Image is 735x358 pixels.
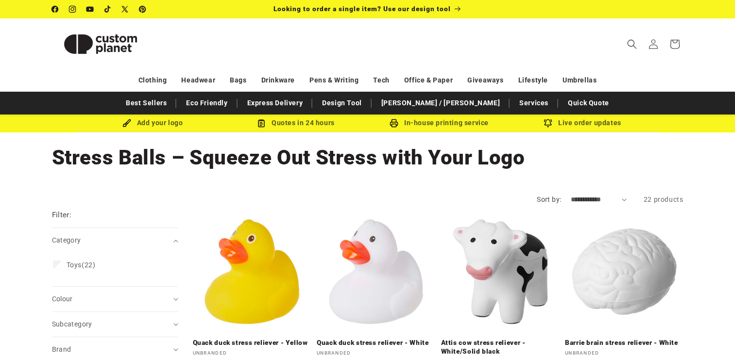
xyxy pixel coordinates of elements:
a: Services [514,95,553,112]
a: Office & Paper [404,72,453,89]
div: In-house printing service [368,117,511,129]
span: Subcategory [52,320,92,328]
span: (22) [67,260,96,269]
img: Order Updates Icon [257,119,266,128]
div: Quotes in 24 hours [224,117,368,129]
span: Toys [67,261,82,269]
label: Sort by: [537,195,561,203]
a: Tech [373,72,389,89]
img: Brush Icon [122,119,131,128]
span: 22 products [644,195,684,203]
summary: Category (0 selected) [52,228,178,253]
a: Headwear [181,72,215,89]
a: Bags [230,72,246,89]
a: Umbrellas [563,72,597,89]
a: Pens & Writing [309,72,359,89]
a: Express Delivery [242,95,308,112]
a: Lifestyle [518,72,548,89]
div: Live order updates [511,117,654,129]
summary: Search [621,33,643,55]
img: In-house printing [390,119,398,128]
a: [PERSON_NAME] / [PERSON_NAME] [376,95,505,112]
a: Eco Friendly [181,95,232,112]
a: Barrie brain stress reliever - White [565,339,684,347]
h1: Stress Balls – Squeeze Out Stress with Your Logo [52,145,684,171]
span: Brand [52,345,71,353]
a: Clothing [138,72,167,89]
img: Custom Planet [52,22,149,66]
a: Attis cow stress reliever - White/Solid black [441,339,560,356]
div: Add your logo [81,117,224,129]
a: Drinkware [261,72,295,89]
a: Custom Planet [48,18,153,69]
a: Giveaways [467,72,503,89]
summary: Subcategory (0 selected) [52,312,178,337]
a: Quick Quote [563,95,614,112]
a: Design Tool [317,95,367,112]
a: Quack duck stress reliever - White [317,339,435,347]
img: Order updates [544,119,552,128]
span: Looking to order a single item? Use our design tool [273,5,451,13]
span: Category [52,236,81,244]
a: Best Sellers [121,95,171,112]
h2: Filter: [52,210,72,221]
a: Quack duck stress reliever - Yellow [193,339,311,347]
span: Colour [52,295,73,303]
summary: Colour (0 selected) [52,287,178,311]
